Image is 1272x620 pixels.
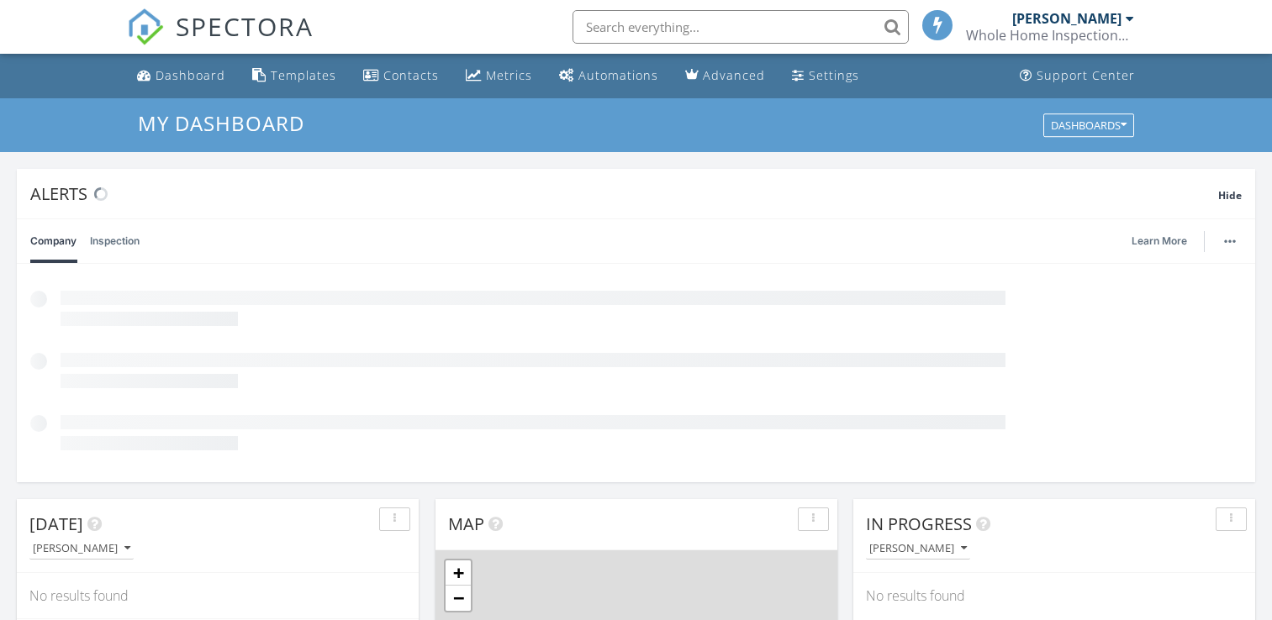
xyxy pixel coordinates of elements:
[156,67,225,83] div: Dashboard
[245,60,343,92] a: Templates
[678,60,772,92] a: Advanced
[176,8,314,44] span: SPECTORA
[271,67,336,83] div: Templates
[30,182,1218,205] div: Alerts
[1224,239,1236,243] img: ellipsis-632cfdd7c38ec3a7d453.svg
[809,67,859,83] div: Settings
[1132,233,1197,250] a: Learn More
[33,543,130,554] div: [PERSON_NAME]
[446,560,471,586] a: Zoom in
[1051,119,1127,131] div: Dashboards
[486,67,532,83] div: Metrics
[383,67,439,83] div: Contacts
[127,23,314,58] a: SPECTORA
[785,60,866,92] a: Settings
[30,219,77,263] a: Company
[29,512,83,535] span: [DATE]
[1037,67,1135,83] div: Support Center
[1013,60,1142,92] a: Support Center
[127,8,164,45] img: The Best Home Inspection Software - Spectora
[552,60,665,92] a: Automations (Basic)
[130,60,232,92] a: Dashboard
[578,67,658,83] div: Automations
[1012,10,1122,27] div: [PERSON_NAME]
[573,10,909,44] input: Search everything...
[1218,188,1242,202] span: Hide
[17,573,419,618] div: No results found
[869,543,967,554] div: [PERSON_NAME]
[446,586,471,611] a: Zoom out
[966,27,1134,44] div: Whole Home Inspections, LLC
[1043,113,1134,137] button: Dashboards
[448,512,484,535] span: Map
[138,109,304,137] span: My Dashboard
[356,60,446,92] a: Contacts
[866,538,970,560] button: [PERSON_NAME]
[866,512,972,535] span: In Progress
[29,538,134,560] button: [PERSON_NAME]
[90,219,140,263] a: Inspection
[703,67,765,83] div: Advanced
[853,573,1255,618] div: No results found
[459,60,539,92] a: Metrics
